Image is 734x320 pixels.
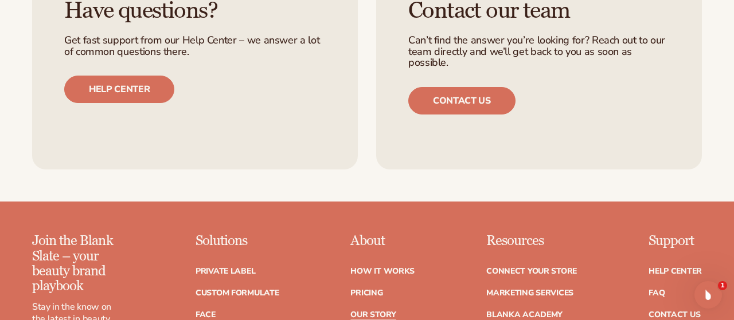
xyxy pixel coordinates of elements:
p: Get fast support from our Help Center – we answer a lot of common questions there. [64,35,326,58]
p: Solutions [196,234,279,248]
a: Connect your store [486,267,577,275]
p: Support [649,234,702,248]
p: Resources [486,234,577,248]
a: Blanka Academy [486,311,563,319]
a: Help center [64,76,174,103]
a: Our Story [350,311,396,319]
a: FAQ [649,289,665,297]
p: Join the Blank Slate – your beauty brand playbook [32,234,121,294]
a: Face [196,311,216,319]
a: Help Center [649,267,702,275]
a: Contact us [408,87,516,114]
p: Can’t find the answer you’re looking for? Reach out to our team directly and we’ll get back to yo... [408,35,670,69]
a: How It Works [350,267,415,275]
iframe: Intercom live chat [694,281,722,309]
a: Pricing [350,289,382,297]
a: Private label [196,267,255,275]
a: Custom formulate [196,289,279,297]
a: Contact Us [649,311,700,319]
p: About [350,234,415,248]
span: 1 [718,281,727,290]
a: Marketing services [486,289,573,297]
